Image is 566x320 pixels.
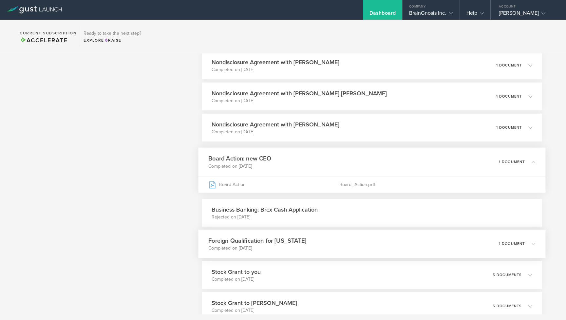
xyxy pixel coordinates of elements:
p: Completed on [DATE] [212,129,339,135]
p: Completed on [DATE] [212,307,297,314]
div: Help [466,10,484,20]
div: Dashboard [369,10,396,20]
div: Explore [84,37,141,43]
h3: Stock Grant to you [212,268,261,276]
span: Raise [104,38,122,43]
h3: Board Action: new CEO [208,154,271,163]
h3: Foreign Qualification for [US_STATE] [208,236,306,245]
p: Completed on [DATE] [212,98,387,104]
p: Completed on [DATE] [208,163,271,169]
p: 1 document [496,95,522,98]
div: Board_Action.pdf [339,176,535,193]
p: Completed on [DATE] [208,245,306,252]
h3: Nondisclosure Agreement with [PERSON_NAME] [212,120,339,129]
span: Accelerate [20,37,67,44]
div: BrainGnosis Inc. [409,10,453,20]
p: 1 document [499,242,525,246]
h3: Stock Grant to [PERSON_NAME] [212,299,297,307]
div: Board Action [208,176,339,193]
div: Ready to take the next step?ExploreRaise [80,26,144,47]
h3: Business Banking: Brex Cash Application [212,205,318,214]
h3: Nondisclosure Agreement with [PERSON_NAME] [PERSON_NAME] [212,89,387,98]
p: 1 document [496,126,522,129]
p: Completed on [DATE] [212,66,339,73]
p: 5 documents [493,273,522,277]
h3: Nondisclosure Agreement with [PERSON_NAME] [212,58,339,66]
p: 1 document [496,64,522,67]
h2: Current Subscription [20,31,77,35]
p: 5 documents [493,304,522,308]
h3: Ready to take the next step? [84,31,141,36]
div: [PERSON_NAME] [499,10,555,20]
p: 1 document [499,160,525,163]
p: Completed on [DATE] [212,276,261,283]
p: Rejected on [DATE] [212,214,318,220]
